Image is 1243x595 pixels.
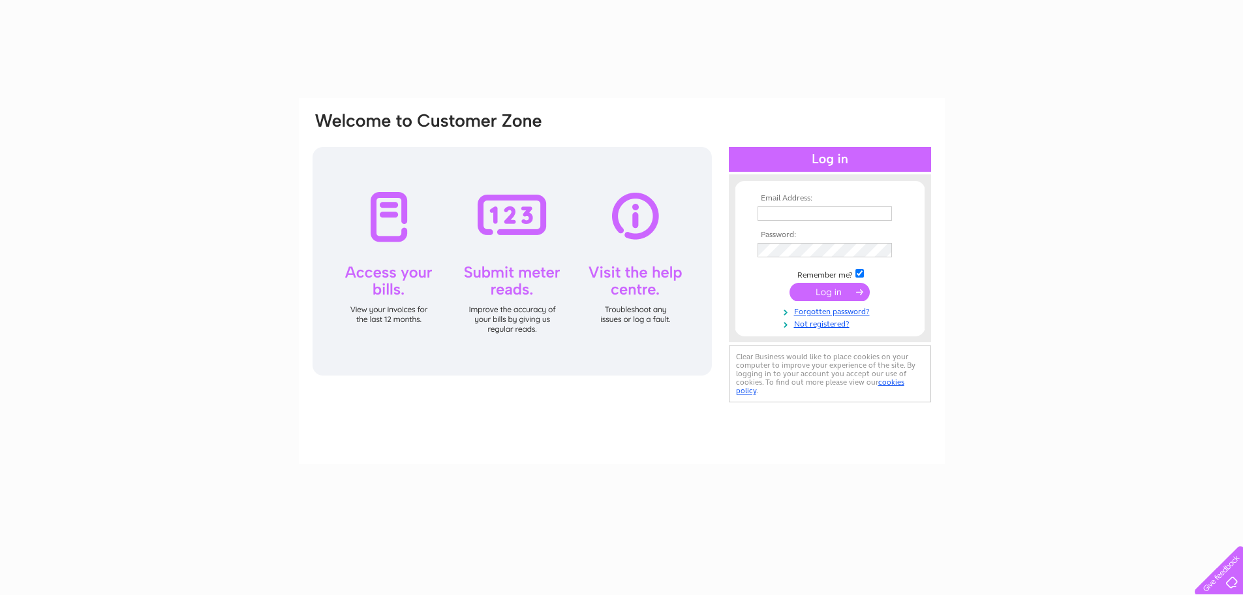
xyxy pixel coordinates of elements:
a: Not registered? [758,317,906,329]
a: cookies policy [736,378,904,395]
a: Forgotten password? [758,304,906,317]
th: Password: [754,231,906,240]
th: Email Address: [754,194,906,203]
div: Clear Business would like to place cookies on your computer to improve your experience of the sit... [729,346,931,402]
input: Submit [790,283,870,301]
td: Remember me? [754,267,906,280]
